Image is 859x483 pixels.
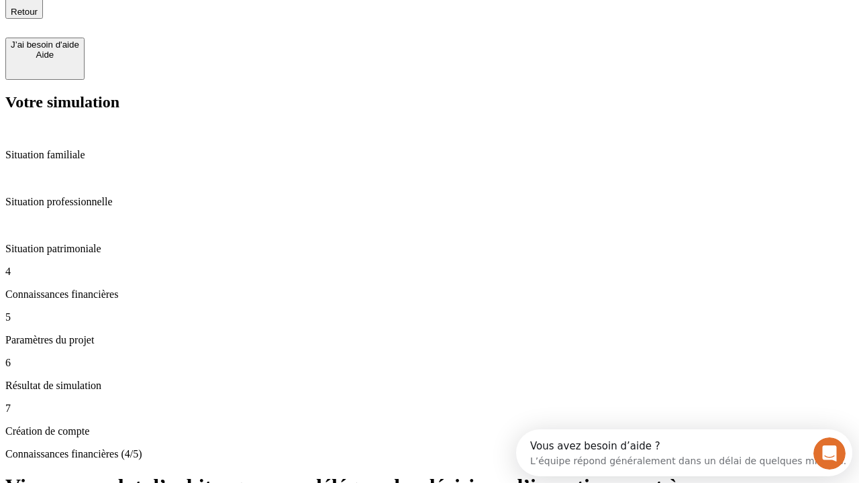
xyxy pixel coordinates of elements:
p: Situation familiale [5,149,854,161]
div: L’équipe répond généralement dans un délai de quelques minutes. [14,22,330,36]
iframe: Intercom live chat [813,437,846,470]
p: Paramètres du projet [5,334,854,346]
p: Situation professionnelle [5,196,854,208]
p: 7 [5,402,854,415]
p: Résultat de simulation [5,380,854,392]
p: 5 [5,311,854,323]
h2: Votre simulation [5,93,854,111]
div: Aide [11,50,79,60]
p: 4 [5,266,854,278]
div: Ouvrir le Messenger Intercom [5,5,370,42]
p: Création de compte [5,425,854,437]
p: Situation patrimoniale [5,243,854,255]
div: Vous avez besoin d’aide ? [14,11,330,22]
span: Retour [11,7,38,17]
iframe: Intercom live chat discovery launcher [516,429,852,476]
p: 6 [5,357,854,369]
p: Connaissances financières (4/5) [5,448,854,460]
p: Connaissances financières [5,288,854,301]
div: J’ai besoin d'aide [11,40,79,50]
button: J’ai besoin d'aideAide [5,38,85,80]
